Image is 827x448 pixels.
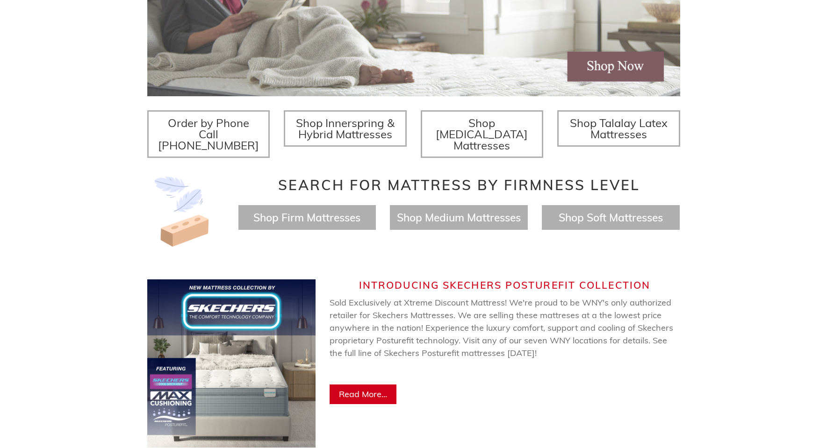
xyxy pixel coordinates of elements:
a: Shop Talalay Latex Mattresses [557,110,680,147]
span: Introducing Skechers Posturefit Collection [359,279,650,291]
a: Shop Innerspring & Hybrid Mattresses [284,110,407,147]
span: Order by Phone Call [PHONE_NUMBER] [158,116,259,152]
span: Sold Exclusively at Xtreme Discount Mattress! We're proud to be WNY's only authorized retailer fo... [330,297,673,384]
img: Skechers Web Banner (750 x 750 px) (2).jpg__PID:de10003e-3404-460f-8276-e05f03caa093 [147,279,316,448]
img: Image-of-brick- and-feather-representing-firm-and-soft-feel [147,177,217,247]
span: Shop Talalay Latex Mattresses [570,116,668,141]
span: Search for Mattress by Firmness Level [278,176,640,194]
a: Order by Phone Call [PHONE_NUMBER] [147,110,270,158]
a: Shop [MEDICAL_DATA] Mattresses [421,110,544,158]
span: Shop Innerspring & Hybrid Mattresses [296,116,395,141]
span: Shop [MEDICAL_DATA] Mattresses [436,116,528,152]
span: Read More... [339,389,387,399]
a: Shop Soft Mattresses [559,211,663,224]
a: Shop Medium Mattresses [397,211,521,224]
a: Read More... [330,384,396,404]
a: Shop Firm Mattresses [253,211,360,224]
